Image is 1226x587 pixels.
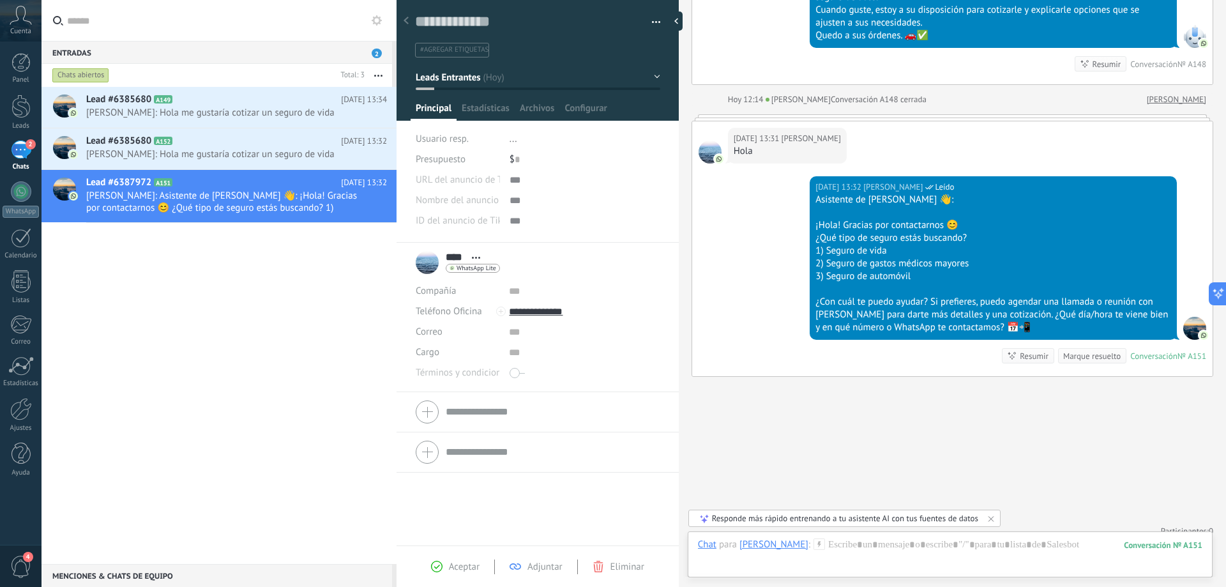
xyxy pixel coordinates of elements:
[416,149,500,170] div: Presupuesto
[1020,350,1048,362] div: Resumir
[42,128,397,169] a: Lead #6385680 A152 [DATE] 13:32 [PERSON_NAME]: Hola me gustaría cotizar un seguro de vida
[416,153,465,165] span: Presupuesto
[42,41,392,64] div: Entradas
[416,133,469,145] span: Usuario resp.
[520,102,554,121] span: Archivos
[527,561,563,573] span: Adjuntar
[1130,59,1177,70] div: Conversación
[831,93,927,106] div: Conversación A148 cerrada
[86,176,151,189] span: Lead #6387972
[154,95,172,103] span: A149
[715,155,723,164] img: com.amocrm.amocrmwa.svg
[69,150,78,159] img: com.amocrm.amocrmwa.svg
[1183,317,1206,340] span: Javier Bahena
[416,175,524,185] span: URL del anuncio de TikTok
[457,265,496,271] span: WhatsApp Lite
[815,219,1171,232] div: ¡Hola! Gracias por contactarnos 😊
[416,322,443,342] button: Correo
[52,68,109,83] div: Chats abiertos
[1209,526,1213,537] span: 0
[462,102,510,121] span: Estadísticas
[3,252,40,260] div: Calendario
[42,170,397,222] a: Lead #6387972 A151 [DATE] 13:32 [PERSON_NAME]: Asistente de [PERSON_NAME] 👋: ¡Hola! Gracias por c...
[3,163,40,171] div: Chats
[26,139,36,149] span: 2
[510,133,517,145] span: ...
[3,338,40,346] div: Correo
[712,513,978,524] div: Responde más rápido entrenando a tu asistente AI con tus fuentes de datos
[564,102,607,121] span: Configurar
[449,561,480,573] span: Aceptar
[3,206,39,218] div: WhatsApp
[3,469,40,477] div: Ayuda
[416,211,500,231] div: ID del anuncio de TikTok
[1147,93,1206,106] a: [PERSON_NAME]
[1093,58,1121,70] div: Resumir
[416,305,482,317] span: Teléfono Oficina
[3,76,40,84] div: Panel
[10,27,31,36] span: Cuenta
[372,49,382,58] span: 2
[416,301,482,322] button: Teléfono Oficina
[1183,25,1206,48] span: SalesBot
[416,195,540,205] span: Nombre del anuncio de TikTok
[23,552,33,562] span: 4
[336,69,365,82] div: Total: 3
[815,194,1171,206] div: Asistente de [PERSON_NAME] 👋:
[815,29,1171,42] div: Quedo a sus órdenes. 🚗✅
[154,178,172,187] span: A151
[3,122,40,130] div: Leads
[815,232,1171,245] div: ¿Qué tipo de seguro estás buscando?
[1177,59,1206,70] div: № A148
[863,181,923,194] span: Javier Bahena (Oficina de Venta)
[815,257,1171,270] div: 2) Seguro de gastos médicos mayores
[815,245,1171,257] div: 1) Seguro de vida
[341,135,387,148] span: [DATE] 13:32
[815,181,863,194] div: [DATE] 13:32
[1161,526,1213,537] a: Participantes:0
[510,149,660,170] div: $
[3,296,40,305] div: Listas
[416,347,439,357] span: Cargo
[815,270,1171,283] div: 3) Seguro de automóvil
[670,11,683,31] div: Ocultar
[734,145,841,158] div: Hola
[699,141,722,164] span: Alan
[935,181,955,194] span: Leído
[782,132,841,145] span: Alan
[42,564,392,587] div: Menciones & Chats de equipo
[1124,540,1202,551] div: 151
[42,87,397,128] a: Lead #6385680 A149 [DATE] 13:34 [PERSON_NAME]: Hola me gustaría cotizar un seguro de vida
[416,102,451,121] span: Principal
[815,296,1171,334] div: ¿Con cuál te puedo ayudar? Si prefieres, puedo agendar una llamada o reunión con [PERSON_NAME] pa...
[86,107,363,119] span: [PERSON_NAME]: Hola me gustaría cotizar un seguro de vida
[416,190,500,211] div: Nombre del anuncio de TikTok
[1199,39,1208,48] img: com.amocrm.amocrmwa.svg
[1063,350,1121,362] div: Marque resuelto
[86,148,363,160] span: [PERSON_NAME]: Hola me gustaría cotizar un seguro de vida
[69,109,78,118] img: com.amocrm.amocrmwa.svg
[416,326,443,338] span: Correo
[86,190,363,214] span: [PERSON_NAME]: Asistente de [PERSON_NAME] 👋: ¡Hola! Gracias por contactarnos 😊 ¿Qué tipo de segur...
[416,368,510,377] span: Términos y condiciones
[86,135,151,148] span: Lead #6385680
[808,538,810,551] span: :
[416,342,499,363] div: Cargo
[416,363,499,383] div: Términos y condiciones
[815,4,1171,29] div: Cuando guste, estoy a su disposición para cotizarle y explicarle opciones que se ajusten a sus ne...
[154,137,172,145] span: A152
[728,93,766,106] div: Hoy 12:14
[1199,331,1208,340] img: com.amocrm.amocrmwa.svg
[766,94,831,105] span: alan santos
[734,132,782,145] div: [DATE] 13:31
[86,93,151,106] span: Lead #6385680
[3,424,40,432] div: Ajustes
[416,281,499,301] div: Compañía
[3,379,40,388] div: Estadísticas
[416,216,516,225] span: ID del anuncio de TikTok
[69,192,78,201] img: com.amocrm.amocrmwa.svg
[420,45,488,54] span: #agregar etiquetas
[341,176,387,189] span: [DATE] 13:32
[416,170,500,190] div: URL del anuncio de TikTok
[610,561,644,573] span: Eliminar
